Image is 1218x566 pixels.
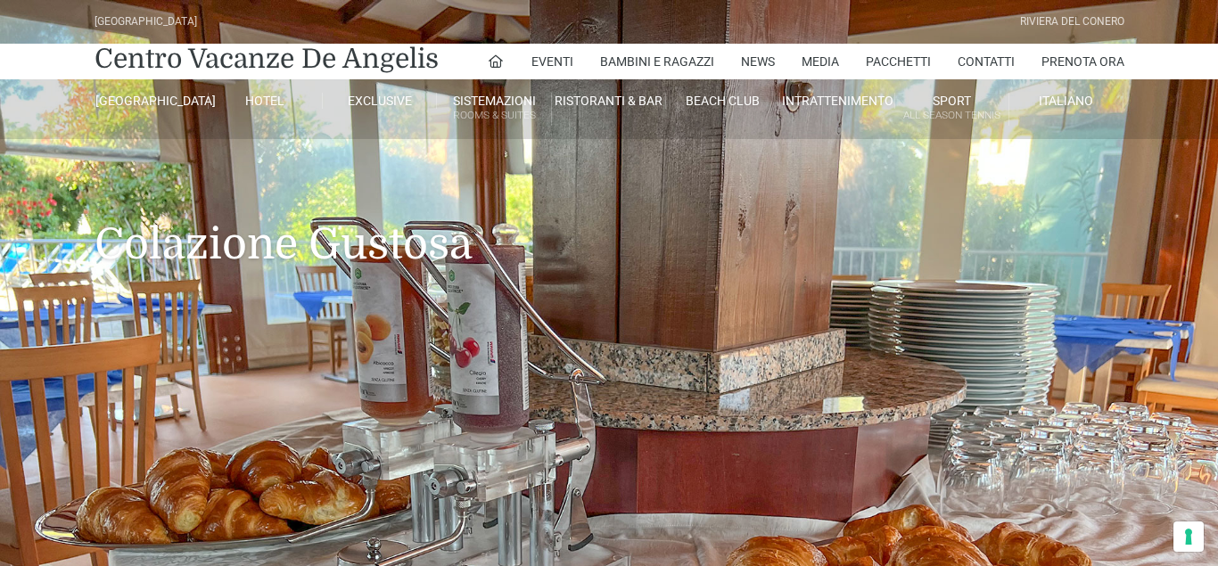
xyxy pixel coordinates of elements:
[95,139,1124,296] h1: Colazione Gustosa
[741,44,775,79] a: News
[437,107,550,124] small: Rooms & Suites
[600,44,714,79] a: Bambini e Ragazzi
[95,41,439,77] a: Centro Vacanze De Angelis
[895,107,1008,124] small: All Season Tennis
[1009,93,1123,109] a: Italiano
[209,93,323,109] a: Hotel
[1039,94,1093,108] span: Italiano
[895,93,1009,126] a: SportAll Season Tennis
[1020,13,1124,30] div: Riviera Del Conero
[958,44,1015,79] a: Contatti
[323,93,437,109] a: Exclusive
[1041,44,1124,79] a: Prenota Ora
[95,93,209,109] a: [GEOGRAPHIC_DATA]
[802,44,839,79] a: Media
[95,13,197,30] div: [GEOGRAPHIC_DATA]
[552,93,666,109] a: Ristoranti & Bar
[866,44,931,79] a: Pacchetti
[1173,521,1204,552] button: Le tue preferenze relative al consenso per le tecnologie di tracciamento
[780,93,894,109] a: Intrattenimento
[531,44,573,79] a: Eventi
[666,93,780,109] a: Beach Club
[437,93,551,126] a: SistemazioniRooms & Suites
